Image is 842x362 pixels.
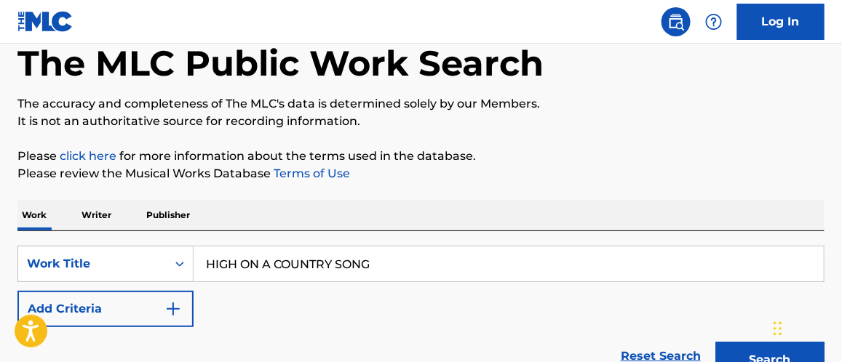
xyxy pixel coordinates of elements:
div: Drag [774,307,782,350]
p: Please review the Musical Works Database [17,165,825,182]
p: Please for more information about the terms used in the database. [17,148,825,165]
img: MLC Logo [17,11,74,32]
img: 9d2ae6d4665cec9f34b9.svg [164,300,182,318]
p: Publisher [142,200,194,230]
p: The accuracy and completeness of The MLC's data is determined solely by our Members. [17,95,825,113]
p: It is not an authoritative source for recording information. [17,113,825,130]
a: Public Search [662,7,691,36]
a: click here [60,149,116,163]
div: Work Title [27,255,158,273]
p: Work [17,200,51,230]
iframe: Chat Widget [769,292,842,362]
div: Help [699,7,728,36]
a: Terms of Use [271,166,350,180]
button: Add Criteria [17,291,194,327]
h1: The MLC Public Work Search [17,41,544,85]
a: Log In [737,4,825,40]
img: search [667,13,685,31]
img: help [705,13,723,31]
p: Writer [77,200,116,230]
